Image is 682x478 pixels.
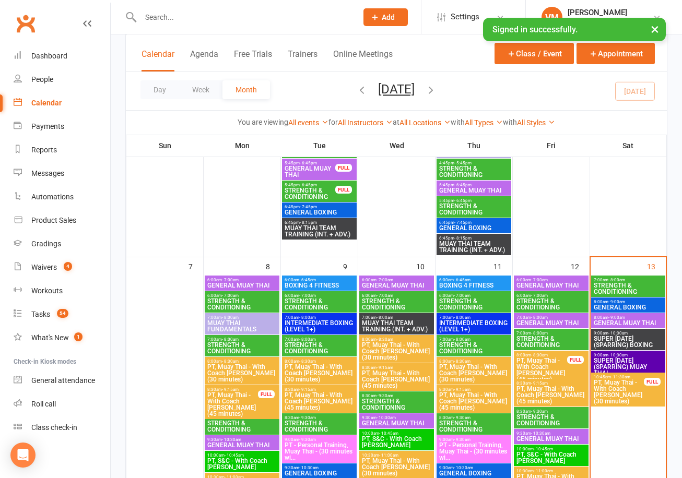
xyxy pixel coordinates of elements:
[593,336,663,348] span: SUPER [DATE] (SPARRING) BOXING
[140,80,179,99] button: Day
[531,409,548,414] span: - 9:30am
[516,315,586,320] span: 7:00am
[222,80,270,99] button: Month
[516,436,586,442] span: GENERAL MUAY THAI
[207,278,277,282] span: 6:00am
[439,437,509,442] span: 9:00am
[439,236,509,241] span: 6:45pm
[222,359,239,364] span: - 8:30am
[207,392,258,417] span: PT, Muay Thai - With Coach [PERSON_NAME] (45 minutes)
[593,375,644,379] span: 10:45am
[377,415,396,420] span: - 10:30am
[207,420,277,433] span: STRENGTH & CONDITIONING
[14,91,110,115] a: Calendar
[361,337,432,342] span: 8:00am
[531,431,550,436] span: - 10:30am
[516,282,586,289] span: GENERAL MUAY THAI
[281,135,358,157] th: Tue
[14,256,110,279] a: Waivers 4
[222,315,239,320] span: - 8:00am
[531,331,548,336] span: - 8:00am
[361,415,432,420] span: 9:30am
[300,220,317,225] span: - 8:15pm
[142,49,174,71] button: Calendar
[567,356,584,364] div: FULL
[207,293,277,298] span: 6:00am
[31,286,63,295] div: Workouts
[64,262,72,271] span: 4
[454,415,471,420] span: - 9:30am
[399,118,451,127] a: All Locations
[358,135,436,157] th: Wed
[378,82,415,97] button: [DATE]
[439,220,509,225] span: 6:45pm
[284,205,355,209] span: 6:45pm
[14,369,110,392] a: General attendance kiosk mode
[534,469,553,473] span: - 11:00am
[568,17,653,27] div: Champions Gym Highgate
[284,337,355,342] span: 7:00am
[608,331,628,336] span: - 10:30am
[57,309,68,318] span: 54
[608,315,625,320] span: - 9:00am
[439,165,509,178] span: STRENGTH & CONDITIONING
[531,381,548,386] span: - 9:15am
[284,415,355,420] span: 8:30am
[31,169,64,177] div: Messages
[454,437,471,442] span: - 9:30am
[534,447,553,451] span: - 10:45am
[439,359,509,364] span: 8:00am
[647,257,666,274] div: 13
[644,378,661,386] div: FULL
[439,342,509,354] span: STRENGTH & CONDITIONING
[611,375,630,379] span: - 11:30am
[288,118,328,127] a: All events
[31,376,95,385] div: General attendance
[439,161,509,165] span: 4:45pm
[222,437,241,442] span: - 10:30am
[207,315,277,320] span: 7:00am
[439,337,509,342] span: 7:00am
[379,453,398,458] span: - 11:00am
[517,118,555,127] a: All Styles
[436,135,513,157] th: Thu
[284,187,336,200] span: STRENGTH & CONDITIONING
[439,415,509,420] span: 8:30am
[377,337,393,342] span: - 8:30am
[204,135,281,157] th: Mon
[492,25,578,34] span: Signed in successfully.
[284,320,355,332] span: INTERMEDIATE BOXING (LEVEL 1+)
[31,333,69,342] div: What's New
[284,161,336,165] span: 5:45pm
[361,365,432,370] span: 8:30am
[284,165,336,178] span: GENERAL MUAY THAI
[10,443,36,468] div: Open Intercom Messenger
[593,357,663,376] span: SUPER [DATE] (SPARRING) MUAY THAI
[284,282,355,289] span: BOXING 4 FITNESS
[439,442,509,461] span: PT - Personal Training, Muay Thai - (30 minutes wi...
[382,13,395,21] span: Add
[284,209,355,216] span: GENERAL BOXING
[454,198,472,203] span: - 6:45pm
[207,282,277,289] span: GENERAL MUAY THAI
[284,298,355,310] span: STRENGTH & CONDITIONING
[439,420,509,433] span: STRENGTH & CONDITIONING
[299,387,316,392] span: - 9:15am
[568,8,653,17] div: [PERSON_NAME]
[126,135,204,157] th: Sun
[439,387,509,392] span: 8:30am
[31,263,57,271] div: Waivers
[288,49,318,71] button: Trainers
[284,364,355,383] span: PT, Muay Thai - With Coach [PERSON_NAME] (30 minutes)
[31,216,76,224] div: Product Sales
[361,436,432,448] span: PT, S&C - With Coach [PERSON_NAME]
[299,415,316,420] span: - 9:30am
[593,331,663,336] span: 9:00am
[377,293,393,298] span: - 7:00am
[189,257,203,274] div: 7
[284,420,355,433] span: STRENGTH & CONDITIONING
[590,135,667,157] th: Sat
[266,257,280,274] div: 8
[207,337,277,342] span: 7:00am
[284,183,336,187] span: 5:45pm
